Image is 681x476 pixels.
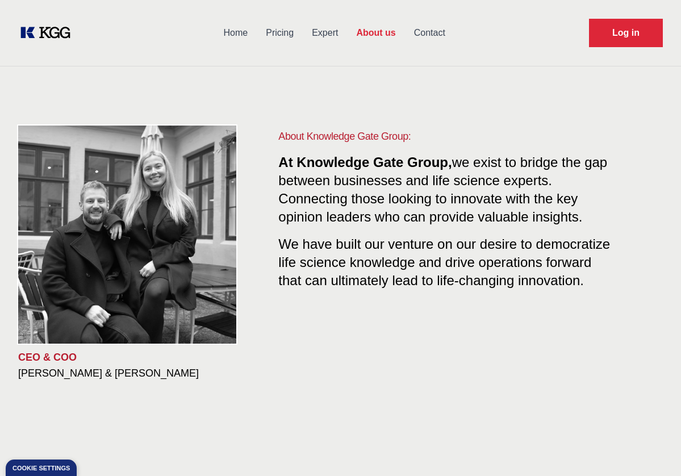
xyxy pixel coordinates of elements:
[12,465,70,471] div: Cookie settings
[278,128,617,144] h1: About Knowledge Gate Group:
[624,421,681,476] iframe: Chat Widget
[405,18,454,48] a: Contact
[215,18,257,48] a: Home
[278,232,610,288] span: We have built our venture on our desire to democratize life science knowledge and drive operation...
[624,421,681,476] div: Chat-Widget
[589,19,663,47] a: Request Demo
[18,350,233,364] p: CEO & COO
[303,18,347,48] a: Expert
[18,24,80,42] a: KOL Knowledge Platform: Talk to Key External Experts (KEE)
[347,18,404,48] a: About us
[257,18,303,48] a: Pricing
[18,366,233,380] h3: [PERSON_NAME] & [PERSON_NAME]
[278,155,452,170] span: At Knowledge Gate Group,
[18,126,236,344] img: KOL management, KEE, Therapy area experts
